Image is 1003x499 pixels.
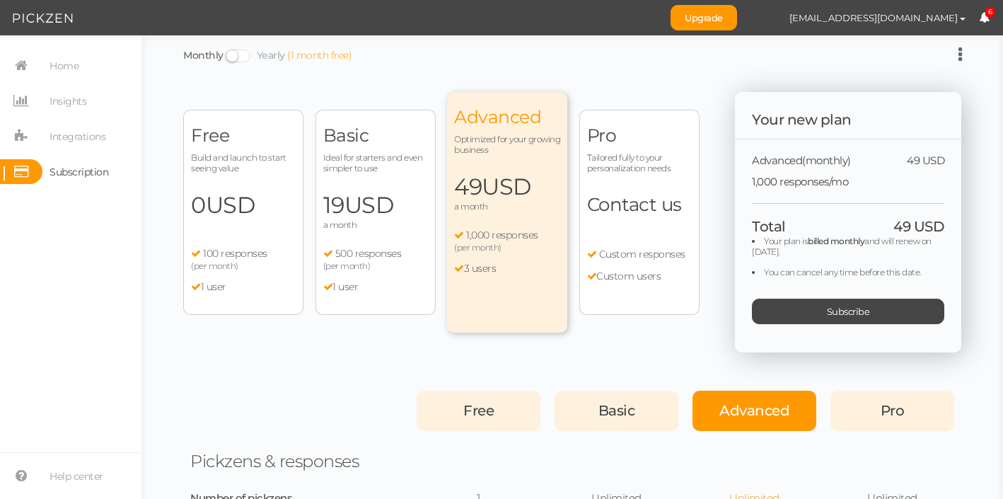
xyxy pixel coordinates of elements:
img: Pickzen logo [13,10,73,27]
span: 49 USD [907,154,944,168]
span: Ideal for starters and even simpler to use [323,152,428,173]
span: Subscribe [827,306,870,317]
span: Your plan is [764,236,808,246]
div: Advanced [692,391,816,431]
div: Pro [830,391,954,431]
div: Free Build and launch to start seeing value 0USD 100 responses (per month) 1 user [183,110,303,315]
span: Home [50,55,79,77]
span: Custom responses [599,248,685,260]
div: (1 month free) [287,50,352,62]
span: a month [454,201,488,212]
li: 1 user [323,281,428,294]
li: Custom users [587,270,692,283]
span: Basic [598,402,635,419]
span: a month [323,219,357,230]
span: and will renew on [DATE]. [752,236,932,257]
span: [EMAIL_ADDRESS][DOMAIN_NAME] [789,12,958,23]
span: USD [206,191,255,219]
div: 1,000 responses/mo [752,168,944,189]
span: (per month) [454,242,501,253]
span: 500 responses [335,247,402,260]
a: Upgrade [671,5,737,30]
span: 6 [985,7,995,18]
div: Pro Tailored fully to your personalization needs Contact us Custom responses Custom users [579,110,700,315]
span: Help center [50,465,103,488]
div: Basic Ideal for starters and even simpler to use 19USD a month 500 responses (per month) 1 user [315,110,436,315]
span: You can cancel any time before this date. [764,267,921,277]
span: Subscription [50,161,108,183]
span: 100 responses [203,247,267,260]
span: Pro [881,402,905,419]
span: (per month) [323,260,371,271]
span: Tailored fully to your personalization needs [587,152,692,173]
span: Advanced [454,106,560,128]
span: Contact us [587,193,682,216]
a: Monthly [183,49,224,62]
span: 1,000 responses [466,229,538,241]
span: 49 USD [893,218,944,236]
span: USD [344,191,394,219]
button: [EMAIL_ADDRESS][DOMAIN_NAME] [776,6,979,30]
img: 9d10e75aecaef3e2b55f09f0e570430b [751,6,776,30]
div: Free [417,391,540,431]
span: 19 [323,191,428,219]
div: Your new plan [735,92,961,139]
span: Pro [587,125,692,147]
div: Advanced Optimized for your growing business 49USD a month 1,000 responses (per month) 3 users [447,92,567,333]
li: 1 user [191,281,296,294]
span: Free [463,402,494,419]
span: Free [191,125,296,147]
div: Pickzens & responses [190,451,402,472]
span: Insights [50,90,86,113]
span: 0 [191,191,296,219]
b: billed monthly [808,236,864,246]
span: Build and launch to start seeing value [191,152,296,173]
span: Advanced [719,402,789,419]
li: 3 users [454,263,560,275]
span: Basic [323,125,428,147]
span: (per month) [191,260,238,271]
span: USD [482,173,531,200]
span: Advanced [752,154,851,168]
span: (monthly) [802,154,851,167]
span: Integrations [50,125,105,148]
div: Basic [555,391,678,431]
span: Optimized for your growing business [454,134,560,155]
span: Total [752,218,786,236]
span: 49 [454,173,560,201]
div: Subscribe [752,299,944,324]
